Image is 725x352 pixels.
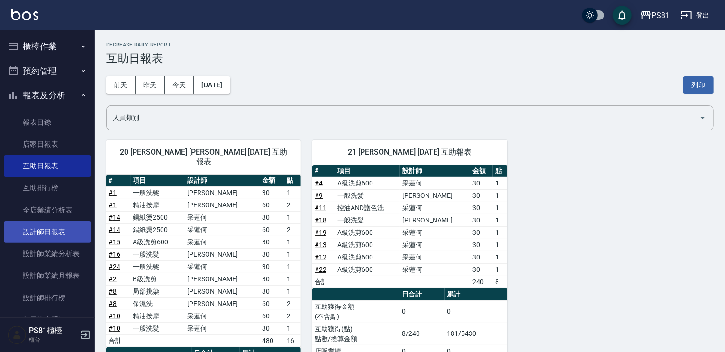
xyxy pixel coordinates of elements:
td: 60 [260,310,285,322]
td: 采蓮何 [400,202,470,214]
td: 30 [260,211,285,223]
td: 30 [470,239,493,251]
td: 30 [470,263,493,276]
td: 16 [284,334,301,347]
td: 互助獲得(點) 點數/換算金額 [312,323,399,345]
button: Open [695,110,710,125]
th: 金額 [470,165,493,177]
a: #13 [315,241,326,249]
td: 480 [260,334,285,347]
input: 人員名稱 [110,110,695,126]
td: 30 [470,189,493,202]
span: 20 [PERSON_NAME] [PERSON_NAME] [DATE] 互助報表 [118,148,290,167]
h3: 互助日報表 [106,52,714,65]
td: 30 [260,186,285,199]
td: 240 [470,276,493,288]
td: 1 [284,285,301,297]
td: 1 [493,263,507,276]
a: 報表目錄 [4,111,91,133]
td: [PERSON_NAME] [400,214,470,226]
button: 櫃檯作業 [4,34,91,59]
th: 金額 [260,175,285,187]
td: 采蓮何 [185,322,260,334]
button: [DATE] [194,76,230,94]
p: 櫃台 [29,335,77,344]
td: 采蓮何 [185,211,260,223]
td: 30 [260,273,285,285]
span: 21 [PERSON_NAME] [DATE] 互助報表 [324,148,496,157]
td: 控油AND護色洗 [335,202,400,214]
td: 30 [470,202,493,214]
td: 采蓮何 [400,239,470,251]
a: #2 [109,275,117,283]
td: [PERSON_NAME] [185,285,260,297]
td: 采蓮何 [185,260,260,273]
a: #16 [109,250,120,258]
td: 1 [284,248,301,260]
td: 2 [284,199,301,211]
td: 合計 [312,276,335,288]
td: 采蓮何 [185,310,260,322]
td: 1 [284,236,301,248]
td: 采蓮何 [185,223,260,236]
a: #8 [109,287,117,295]
th: # [312,165,335,177]
th: 設計師 [185,175,260,187]
a: #4 [315,179,323,187]
a: #24 [109,263,120,270]
img: Logo [11,9,38,20]
a: #10 [109,312,120,320]
button: 登出 [677,7,714,24]
td: 1 [493,214,507,226]
td: 一般洗髮 [131,260,185,273]
td: 一般洗髮 [335,189,400,202]
a: #22 [315,266,326,273]
td: 錫紙燙2500 [131,211,185,223]
th: 項目 [335,165,400,177]
td: 采蓮何 [400,251,470,263]
a: #12 [315,253,326,261]
a: #14 [109,226,120,233]
td: [PERSON_NAME] [185,199,260,211]
td: 0 [445,300,507,323]
td: 30 [470,177,493,189]
button: PS81 [636,6,673,25]
a: 設計師排行榜 [4,287,91,309]
td: 30 [260,248,285,260]
td: 1 [493,177,507,189]
div: PS81 [652,9,670,21]
h5: PS81櫃檯 [29,326,77,335]
td: 采蓮何 [400,177,470,189]
table: a dense table [312,165,507,288]
th: 點 [493,165,507,177]
td: A級洗剪600 [335,226,400,239]
a: 互助日報表 [4,155,91,177]
td: 60 [260,199,285,211]
h2: Decrease Daily Report [106,42,714,48]
td: 1 [284,260,301,273]
td: 精油按摩 [131,310,185,322]
a: 全店業績分析表 [4,199,91,221]
td: 1 [493,251,507,263]
td: 一般洗髮 [131,322,185,334]
th: # [106,175,131,187]
a: #14 [109,213,120,221]
td: [PERSON_NAME] [185,273,260,285]
a: 互助排行榜 [4,177,91,199]
td: 1 [284,211,301,223]
th: 點 [284,175,301,187]
td: 181/5430 [445,323,507,345]
td: 精油按摩 [131,199,185,211]
td: 錫紙燙2500 [131,223,185,236]
a: 設計師業績分析表 [4,243,91,265]
a: 設計師日報表 [4,221,91,243]
td: 30 [470,214,493,226]
td: 1 [284,273,301,285]
a: 設計師業績月報表 [4,265,91,287]
td: 合計 [106,334,131,347]
td: 30 [260,285,285,297]
img: Person [8,325,27,344]
td: 30 [260,322,285,334]
a: #10 [109,324,120,332]
th: 日合計 [399,288,445,301]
